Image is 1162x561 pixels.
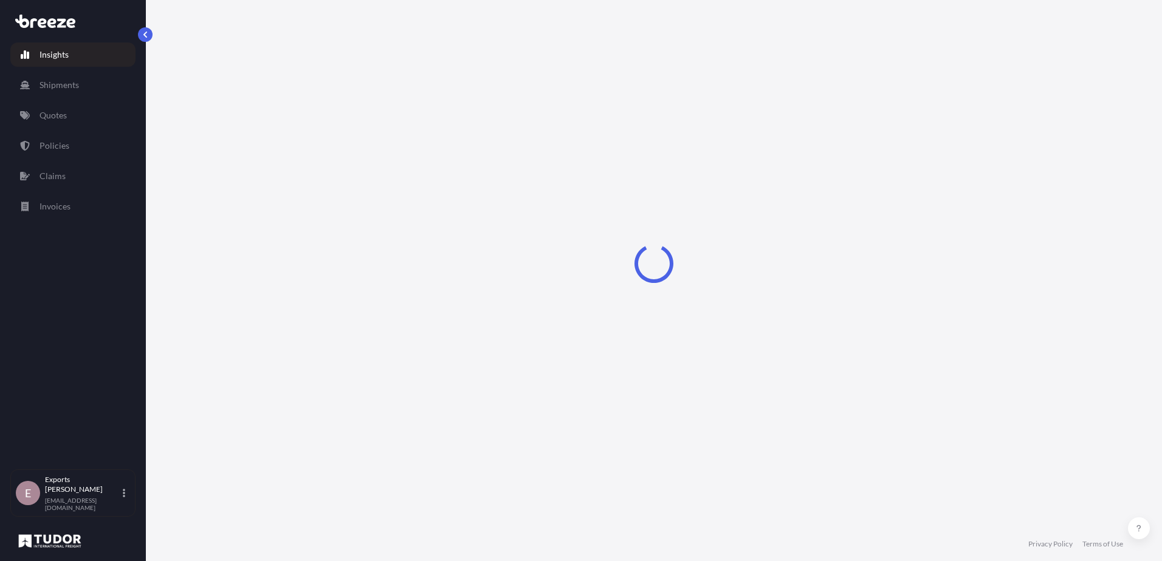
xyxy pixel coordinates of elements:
p: Insights [40,49,69,61]
a: Policies [10,134,136,158]
img: organization-logo [15,531,84,551]
p: [EMAIL_ADDRESS][DOMAIN_NAME] [45,497,120,511]
a: Shipments [10,73,136,97]
span: E [25,487,31,499]
a: Quotes [10,103,136,127]
p: Shipments [40,79,79,91]
p: Quotes [40,109,67,121]
a: Privacy Policy [1028,539,1073,549]
p: Policies [40,140,69,152]
p: Invoices [40,200,70,212]
p: Exports [PERSON_NAME] [45,475,120,494]
a: Insights [10,42,136,67]
p: Claims [40,170,66,182]
a: Invoices [10,194,136,219]
a: Claims [10,164,136,188]
a: Terms of Use [1082,539,1123,549]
